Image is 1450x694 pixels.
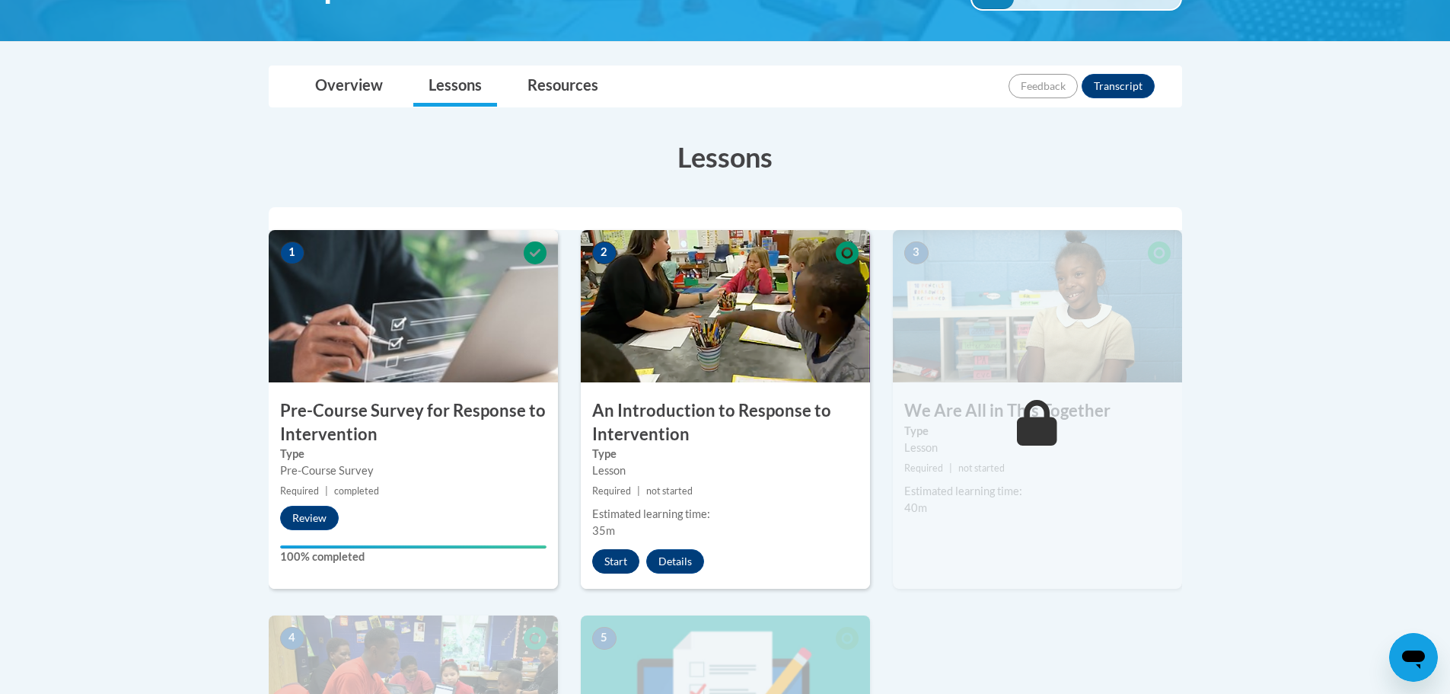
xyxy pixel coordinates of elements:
[592,241,617,264] span: 2
[646,485,693,497] span: not started
[280,241,304,264] span: 1
[646,549,704,574] button: Details
[592,506,859,523] div: Estimated learning time:
[1082,74,1155,98] button: Transcript
[512,66,613,107] a: Resources
[413,66,497,107] a: Lessons
[592,485,631,497] span: Required
[592,627,617,650] span: 5
[280,462,547,479] div: Pre-Course Survey
[269,399,558,446] h3: Pre-Course Survey for Response to Intervention
[592,524,615,537] span: 35m
[269,138,1182,176] h3: Lessons
[904,483,1171,500] div: Estimated learning time:
[958,462,1005,474] span: not started
[325,485,328,497] span: |
[1389,633,1438,682] iframe: Button to launch messaging window
[904,501,927,514] span: 40m
[1009,74,1078,98] button: Feedback
[581,399,870,446] h3: An Introduction to Response to Intervention
[280,548,547,565] label: 100% completed
[893,399,1182,423] h3: We Are All in This Together
[592,549,639,574] button: Start
[581,230,870,382] img: Course Image
[280,446,547,462] label: Type
[904,241,929,264] span: 3
[893,230,1182,382] img: Course Image
[904,462,943,474] span: Required
[592,446,859,462] label: Type
[637,485,640,497] span: |
[334,485,379,497] span: completed
[280,627,304,650] span: 4
[949,462,952,474] span: |
[592,462,859,479] div: Lesson
[269,230,558,382] img: Course Image
[904,440,1171,456] div: Lesson
[300,66,398,107] a: Overview
[280,545,547,548] div: Your progress
[280,506,339,530] button: Review
[280,485,319,497] span: Required
[904,423,1171,440] label: Type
